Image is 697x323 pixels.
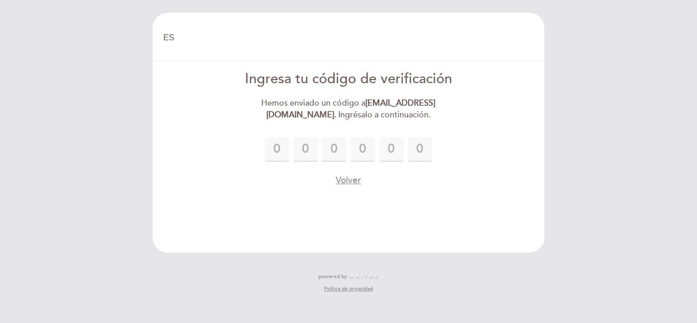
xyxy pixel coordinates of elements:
[232,97,466,121] div: Hemos enviado un código a . Ingrésalo a continuación.
[350,274,379,279] img: MEITRE
[351,137,375,162] input: 0
[318,273,347,280] span: powered by
[293,137,318,162] input: 0
[336,174,361,187] button: Volver
[232,69,466,89] div: Ingresa tu código de verificación
[379,137,404,162] input: 0
[318,273,379,280] a: powered by
[322,137,346,162] input: 0
[324,285,373,292] a: Política de privacidad
[408,137,432,162] input: 0
[265,137,289,162] input: 0
[266,98,436,120] strong: [EMAIL_ADDRESS][DOMAIN_NAME]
